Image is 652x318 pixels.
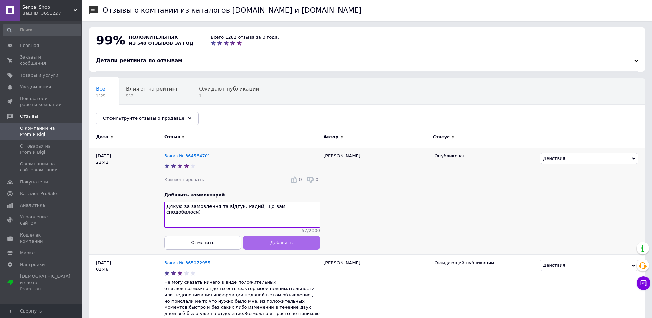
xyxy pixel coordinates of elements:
span: положительных [129,35,178,40]
input: Поиск [3,24,81,36]
span: Показатели работы компании [20,96,63,108]
span: Дата [96,134,108,140]
a: Заказ № 364564701 [164,153,210,158]
span: Аналитика [20,202,45,208]
span: О компании на сайте компании [20,161,63,173]
span: О товарах на Prom и Bigl [20,143,63,155]
div: Опубликован [434,153,535,159]
span: Автор [323,134,338,140]
div: Комментировать [164,177,204,183]
span: Комментировать [164,177,204,182]
span: Добавить комментарий [164,192,225,198]
div: Детали рейтинга по отзывам [96,57,638,64]
span: Отзывы [20,113,38,119]
div: Ваш ID: 3651227 [22,10,82,16]
span: Добавить [270,240,293,245]
button: Чат с покупателем [637,276,650,290]
span: Заказы и сообщения [20,54,63,66]
span: О компании на Prom и Bigl [20,125,63,138]
span: [DEMOGRAPHIC_DATA] и счета [20,273,71,292]
button: Отменить [164,236,241,249]
span: Главная [20,42,39,49]
span: Ожидают публикации [199,86,259,92]
span: Отзыв [164,134,180,140]
span: из 540 отзывов за год [129,41,193,46]
button: Добавить [243,236,320,249]
div: Ожидающий публикации [434,260,535,266]
div: Prom топ [20,286,71,292]
span: Действия [543,156,565,161]
div: [PERSON_NAME] [320,148,431,255]
span: Опубликованы без комме... [96,112,170,118]
span: Отфильтруйте отзывы о продавце [103,116,184,121]
span: Влияют на рейтинг [126,86,178,92]
span: Каталог ProSale [20,191,57,197]
span: 1 [199,93,259,99]
span: Отменить [191,240,215,245]
div: [DATE] 22:42 [89,148,164,255]
span: 57 / 2000 [302,228,320,234]
span: Детали рейтинга по отзывам [96,58,182,64]
span: 0 [299,177,302,182]
h1: Отзывы о компании из каталогов [DOMAIN_NAME] и [DOMAIN_NAME] [103,6,362,14]
span: 1325 [96,93,105,99]
span: Уведомления [20,84,51,90]
div: Опубликованы без комментария [89,105,184,131]
span: Все [96,86,105,92]
span: Маркет [20,250,37,256]
div: Всего 1282 отзыва за 3 года. [210,34,279,40]
span: 537 [126,93,178,99]
span: Настройки [20,262,45,268]
span: Senpai Shop [22,4,74,10]
span: Управление сайтом [20,214,63,226]
span: Статус [433,134,450,140]
a: Заказ № 365072955 [164,260,210,265]
span: Товары и услуги [20,72,59,78]
span: 99% [96,33,125,47]
textarea: Дякую за замовлення та відгук. Радий, що вам сподобалося) [164,202,320,228]
span: Кошелек компании [20,232,63,244]
span: 0 [316,177,318,182]
span: Покупатели [20,179,48,185]
span: Действия [543,263,565,268]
